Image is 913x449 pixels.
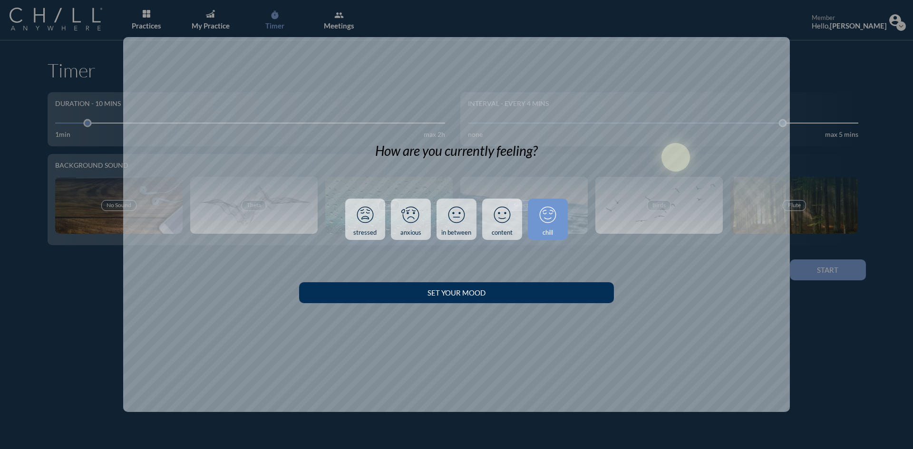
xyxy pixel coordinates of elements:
div: in between [441,229,471,237]
a: anxious [391,199,431,240]
div: How are you currently feeling? [375,143,537,159]
a: chill [528,199,568,240]
div: anxious [400,229,421,237]
a: in between [437,199,476,240]
div: Set your Mood [316,288,597,297]
div: content [492,229,513,237]
div: chill [543,229,553,237]
a: content [482,199,522,240]
a: stressed [345,199,385,240]
div: stressed [353,229,377,237]
button: Set your Mood [299,282,613,303]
